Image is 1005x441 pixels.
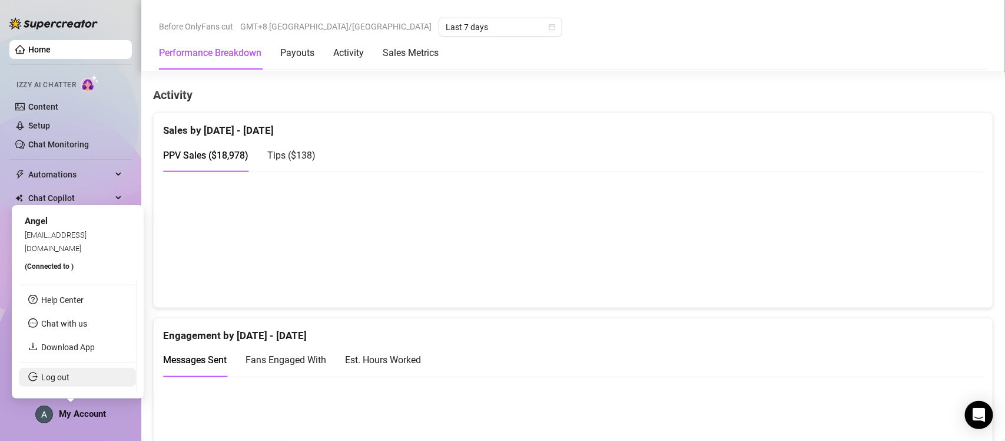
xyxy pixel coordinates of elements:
span: PPV Sales ( $18,978 ) [163,150,248,161]
div: Engagement by [DATE] - [DATE] [163,318,983,344]
a: Log out [41,373,69,382]
span: thunderbolt [15,170,25,179]
span: Chat Copilot [28,189,112,208]
span: Chat with us [41,319,87,328]
span: My Account [59,409,106,419]
li: Log out [19,368,136,387]
span: message [28,318,38,328]
a: Home [28,45,51,54]
span: Izzy AI Chatter [16,80,76,91]
span: Last 7 days [446,18,555,36]
span: Messages Sent [163,354,227,366]
span: GMT+8 [GEOGRAPHIC_DATA]/[GEOGRAPHIC_DATA] [240,18,432,35]
span: Before OnlyFans cut [159,18,233,35]
div: Sales Metrics [383,46,439,60]
span: calendar [549,24,556,31]
a: Help Center [41,295,84,305]
div: Est. Hours Worked [345,353,421,367]
img: logo-BBDzfeDw.svg [9,18,98,29]
a: Setup [28,121,50,130]
h4: Activity [153,87,993,103]
span: Fans Engaged With [246,354,326,366]
span: Angel [25,216,48,226]
a: Content [28,102,58,111]
div: Sales by [DATE] - [DATE] [163,113,983,139]
img: AI Chatter [81,75,99,92]
span: Automations [28,165,112,184]
div: Performance Breakdown [159,46,261,60]
div: Payouts [280,46,314,60]
span: [EMAIL_ADDRESS][DOMAIN_NAME] [25,231,87,252]
a: Chat Monitoring [28,140,89,149]
span: (Connected to ) [25,262,74,271]
span: Tips ( $138 ) [267,150,316,161]
img: Chat Copilot [15,194,23,202]
a: Download App [41,343,95,352]
img: ACg8ocIpWzLmD3A5hmkSZfBJcT14Fg8bFGaqbLo-Z0mqyYAWwTjPNSU=s96-c [36,406,52,423]
div: Activity [333,46,364,60]
div: Open Intercom Messenger [965,401,993,429]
